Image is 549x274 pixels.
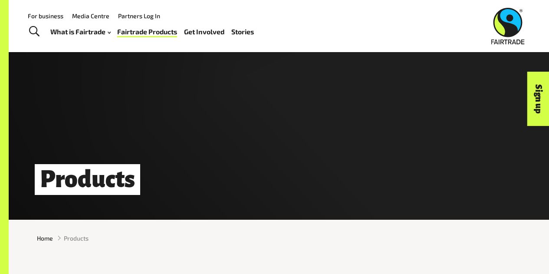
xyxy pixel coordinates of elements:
a: Fairtrade Products [117,26,177,38]
h1: Products [35,164,140,195]
a: Media Centre [72,12,109,20]
a: For business [28,12,63,20]
a: What is Fairtrade [50,26,111,38]
a: Toggle Search [23,21,45,43]
img: Fairtrade Australia New Zealand logo [491,8,525,44]
span: Products [64,234,89,243]
a: Get Involved [184,26,224,38]
a: Stories [231,26,254,38]
a: Home [37,234,53,243]
a: Partners Log In [118,12,160,20]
